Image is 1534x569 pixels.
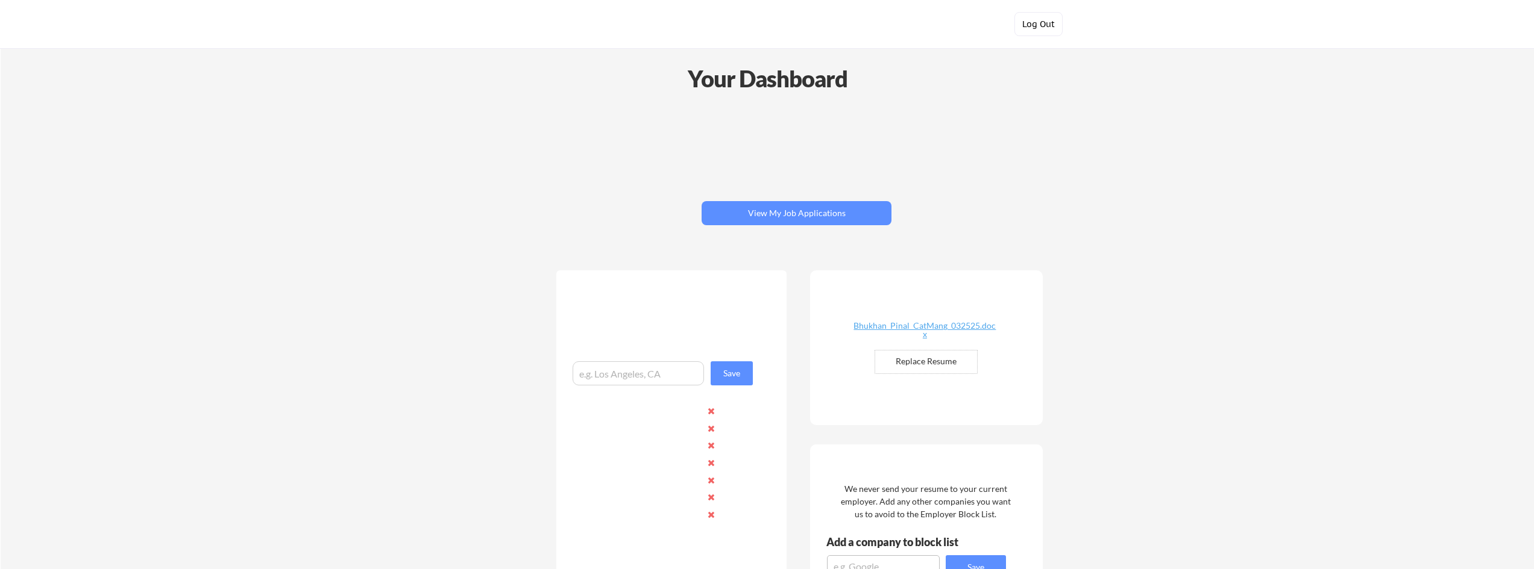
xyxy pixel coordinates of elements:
div: We never send your resume to your current employer. Add any other companies you want us to avoid ... [840,482,1011,520]
div: Add a company to block list [826,536,977,547]
div: Your Dashboard [1,61,1534,96]
div: Bhukhan_Pinal_CatMang_032525.docx [853,322,996,338]
button: Log Out [1014,12,1063,36]
a: Bhukhan_Pinal_CatMang_032525.docx [853,322,996,340]
button: Save [711,361,753,385]
input: e.g. Los Angeles, CA [573,361,704,385]
button: View My Job Applications [702,201,891,225]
